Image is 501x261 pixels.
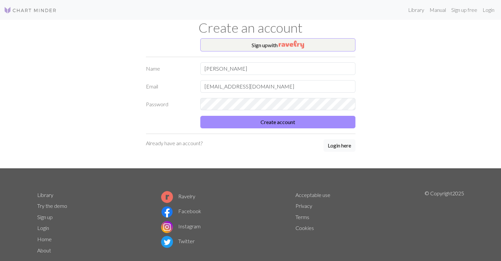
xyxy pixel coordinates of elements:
[37,247,51,253] a: About
[142,80,196,93] label: Email
[161,238,195,244] a: Twitter
[37,192,53,198] a: Library
[37,203,67,209] a: Try the demo
[295,203,312,209] a: Privacy
[37,236,52,242] a: Home
[4,6,57,14] img: Logo
[295,192,330,198] a: Acceptable use
[161,221,173,233] img: Instagram logo
[480,3,497,16] a: Login
[295,225,314,231] a: Cookies
[37,225,49,231] a: Login
[161,208,201,214] a: Facebook
[427,3,449,16] a: Manual
[424,189,464,256] p: © Copyright 2025
[37,214,53,220] a: Sign up
[161,236,173,248] img: Twitter logo
[200,38,355,51] button: Sign upwith
[323,139,355,152] button: Login here
[161,206,173,218] img: Facebook logo
[279,41,304,49] img: Ravelry
[405,3,427,16] a: Library
[142,62,196,75] label: Name
[161,191,173,203] img: Ravelry logo
[161,193,195,199] a: Ravelry
[200,116,355,128] button: Create account
[146,139,203,147] p: Already have an account?
[161,223,201,229] a: Instagram
[295,214,309,220] a: Terms
[449,3,480,16] a: Sign up free
[142,98,196,111] label: Password
[33,20,468,36] h1: Create an account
